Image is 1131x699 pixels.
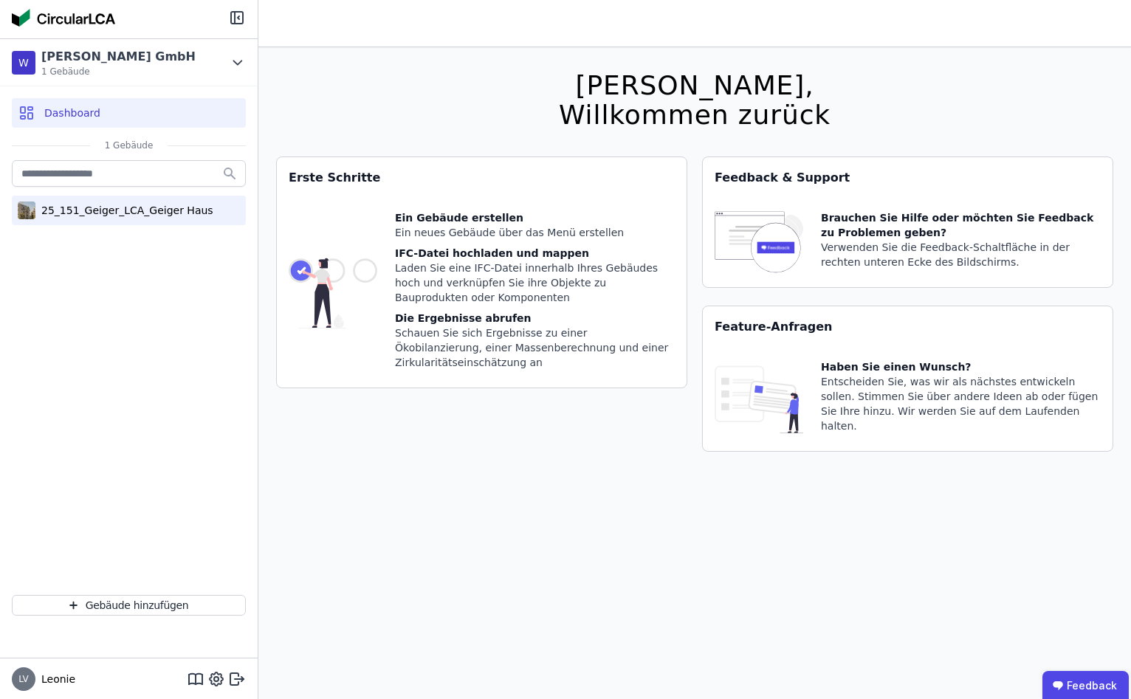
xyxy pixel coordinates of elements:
span: Leonie [35,672,75,686]
div: Haben Sie einen Wunsch? [821,359,1101,374]
img: 25_151_Geiger_LCA_Geiger Haus [18,199,35,222]
div: [PERSON_NAME], [559,71,831,100]
span: Dashboard [44,106,100,120]
div: Ein Gebäude erstellen [395,210,675,225]
div: Verwenden Sie die Feedback-Schaltfläche in der rechten unteren Ecke des Bildschirms. [821,240,1101,269]
div: Brauchen Sie Hilfe oder möchten Sie Feedback zu Problemen geben? [821,210,1101,240]
img: getting_started_tile-DrF_GRSv.svg [289,210,377,376]
button: Gebäude hinzufügen [12,595,246,616]
span: 1 Gebäude [90,140,168,151]
div: [PERSON_NAME] GmbH [41,48,196,66]
div: Erste Schritte [277,157,687,199]
div: Die Ergebnisse abrufen [395,311,675,326]
div: Schauen Sie sich Ergebnisse zu einer Ökobilanzierung, einer Massenberechnung und einer Zirkularit... [395,326,675,370]
div: Feedback & Support [703,157,1113,199]
img: feedback-icon-HCTs5lye.svg [715,210,803,275]
img: feature_request_tile-UiXE1qGU.svg [715,359,803,439]
div: Willkommen zurück [559,100,831,130]
span: 1 Gebäude [41,66,196,78]
div: Ein neues Gebäude über das Menü erstellen [395,225,675,240]
span: LV [18,675,29,683]
div: Feature-Anfragen [703,306,1113,348]
div: Laden Sie eine IFC-Datei innerhalb Ihres Gebäudes hoch und verknüpfen Sie ihre Objekte zu Bauprod... [395,261,675,305]
div: W [12,51,35,75]
div: Entscheiden Sie, was wir als nächstes entwickeln sollen. Stimmen Sie über andere Ideen ab oder fü... [821,374,1101,433]
div: 25_151_Geiger_LCA_Geiger Haus [35,203,213,218]
div: IFC-Datei hochladen und mappen [395,246,675,261]
img: Concular [12,9,115,27]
